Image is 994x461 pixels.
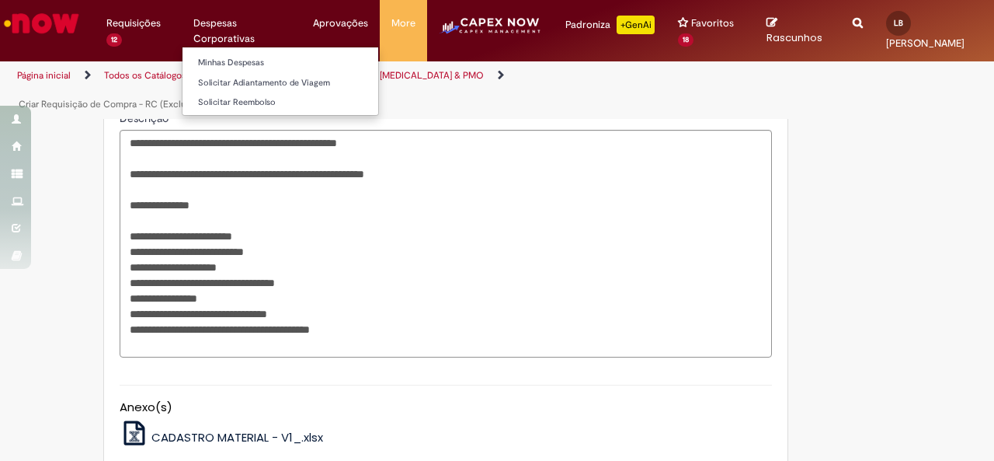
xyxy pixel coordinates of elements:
[894,18,903,28] span: LB
[104,69,186,82] a: Todos os Catálogos
[617,16,655,34] p: +GenAi
[766,30,822,45] span: Rascunhos
[120,111,172,125] span: Descrição
[17,69,71,82] a: Página inicial
[106,16,161,31] span: Requisições
[12,61,651,119] ul: Trilhas de página
[182,75,378,92] a: Solicitar Adiantamento de Viagem
[193,16,290,47] span: Despesas Corporativas
[120,130,772,358] textarea: Descrição
[691,16,734,31] span: Favoritos
[313,16,368,31] span: Aprovações
[182,47,379,116] ul: Despesas Corporativas
[151,429,323,445] span: CADASTRO MATERIAL - V1_.xlsx
[391,16,415,31] span: More
[120,429,324,445] a: CADASTRO MATERIAL - V1_.xlsx
[106,33,122,47] span: 12
[886,37,964,50] span: [PERSON_NAME]
[766,16,829,45] a: Rascunhos
[19,98,236,110] a: Criar Requisição de Compra - RC (Exclusivo CENG)
[380,69,484,82] a: [MEDICAL_DATA] & PMO
[182,54,378,72] a: Minhas Despesas
[439,16,542,47] img: CapexLogo5.png
[565,16,655,34] div: Padroniza
[120,401,772,414] h5: Anexo(s)
[182,94,378,111] a: Solicitar Reembolso
[2,8,82,39] img: ServiceNow
[678,33,693,47] span: 18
